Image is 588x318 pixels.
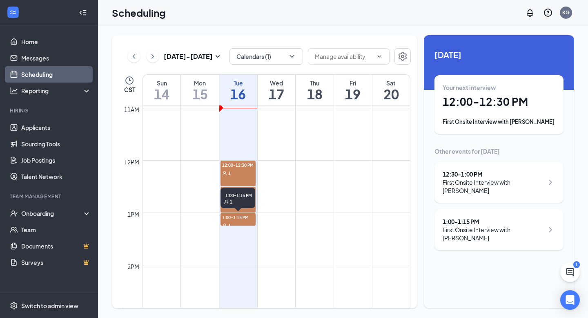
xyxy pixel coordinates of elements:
svg: SmallChevronDown [213,52,223,61]
div: Hiring [10,107,89,114]
a: Job Postings [21,152,91,168]
svg: ChatActive [565,267,575,277]
span: 1:00-1:15 PM [220,213,256,221]
a: Team [21,222,91,238]
span: 12:30-1:00 PM [220,187,256,195]
a: SurveysCrown [21,254,91,271]
div: Sun [143,79,180,87]
button: ChatActive [560,262,580,282]
svg: ChevronDown [376,53,383,60]
a: September 15, 2025 [181,75,219,105]
h1: 15 [181,87,219,101]
button: Settings [394,48,411,65]
svg: User [224,199,229,204]
a: September 19, 2025 [334,75,372,105]
a: Talent Network [21,168,91,185]
div: First Onsite Interview with [PERSON_NAME] [443,178,543,195]
span: 1 [228,170,231,176]
div: Your next interview [443,83,555,92]
div: 2pm [126,262,141,271]
svg: Settings [10,302,18,310]
svg: User [222,223,227,228]
a: September 16, 2025 [219,75,257,105]
div: 11am [122,105,141,114]
span: 1 [230,199,232,205]
h1: 16 [219,87,257,101]
h1: 14 [143,87,180,101]
a: September 18, 2025 [296,75,334,105]
div: First Onsite Interview with [PERSON_NAME] [443,118,555,126]
a: September 17, 2025 [258,75,296,105]
a: Home [21,34,91,50]
svg: ChevronRight [546,225,555,235]
div: Mon [181,79,219,87]
div: 12pm [122,157,141,166]
div: Sat [372,79,410,87]
svg: ChevronLeft [130,52,138,61]
div: First Onsite Interview with [PERSON_NAME] [443,226,543,242]
div: Thu [296,79,334,87]
svg: ChevronDown [288,52,296,60]
div: Other events for [DATE] [434,147,563,155]
div: Fri [334,79,372,87]
h1: Scheduling [112,6,166,20]
button: ChevronRight [147,50,159,63]
div: Wed [258,79,296,87]
span: CST [124,85,135,94]
div: KG [562,9,570,16]
div: Tue [219,79,257,87]
svg: User [222,171,227,176]
a: Applicants [21,119,91,136]
svg: Clock [125,76,134,85]
div: Onboarding [21,209,84,217]
svg: Analysis [10,87,18,95]
div: 1pm [126,210,141,219]
div: 1:00 - 1:15 PM [443,217,543,226]
div: Open Intercom Messenger [560,290,580,310]
span: 12:00-12:30 PM [220,161,256,169]
div: Reporting [21,87,91,95]
h3: [DATE] - [DATE] [164,52,213,61]
span: 1:00-1:15 PM [224,191,252,199]
a: Scheduling [21,66,91,83]
svg: ChevronRight [149,52,157,61]
h1: 12:00 - 12:30 PM [443,95,555,109]
svg: Collapse [79,9,87,17]
a: September 14, 2025 [143,75,180,105]
div: 1 [573,261,580,268]
h1: 20 [372,87,410,101]
svg: Notifications [525,8,535,18]
span: 1 [228,223,231,228]
div: Team Management [10,193,89,200]
button: ChevronLeft [128,50,140,63]
svg: ChevronRight [546,177,555,187]
input: Manage availability [315,52,373,61]
span: [DATE] [434,48,563,61]
button: Calendars (1)ChevronDown [229,48,303,65]
svg: WorkstreamLogo [9,8,17,16]
div: 12:30 - 1:00 PM [443,170,543,178]
svg: UserCheck [10,209,18,217]
h1: 18 [296,87,334,101]
a: Sourcing Tools [21,136,91,152]
h1: 17 [258,87,296,101]
svg: Settings [398,52,408,61]
a: DocumentsCrown [21,238,91,254]
a: Messages [21,50,91,66]
a: September 20, 2025 [372,75,410,105]
h1: 19 [334,87,372,101]
div: Switch to admin view [21,302,78,310]
svg: QuestionInfo [543,8,553,18]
